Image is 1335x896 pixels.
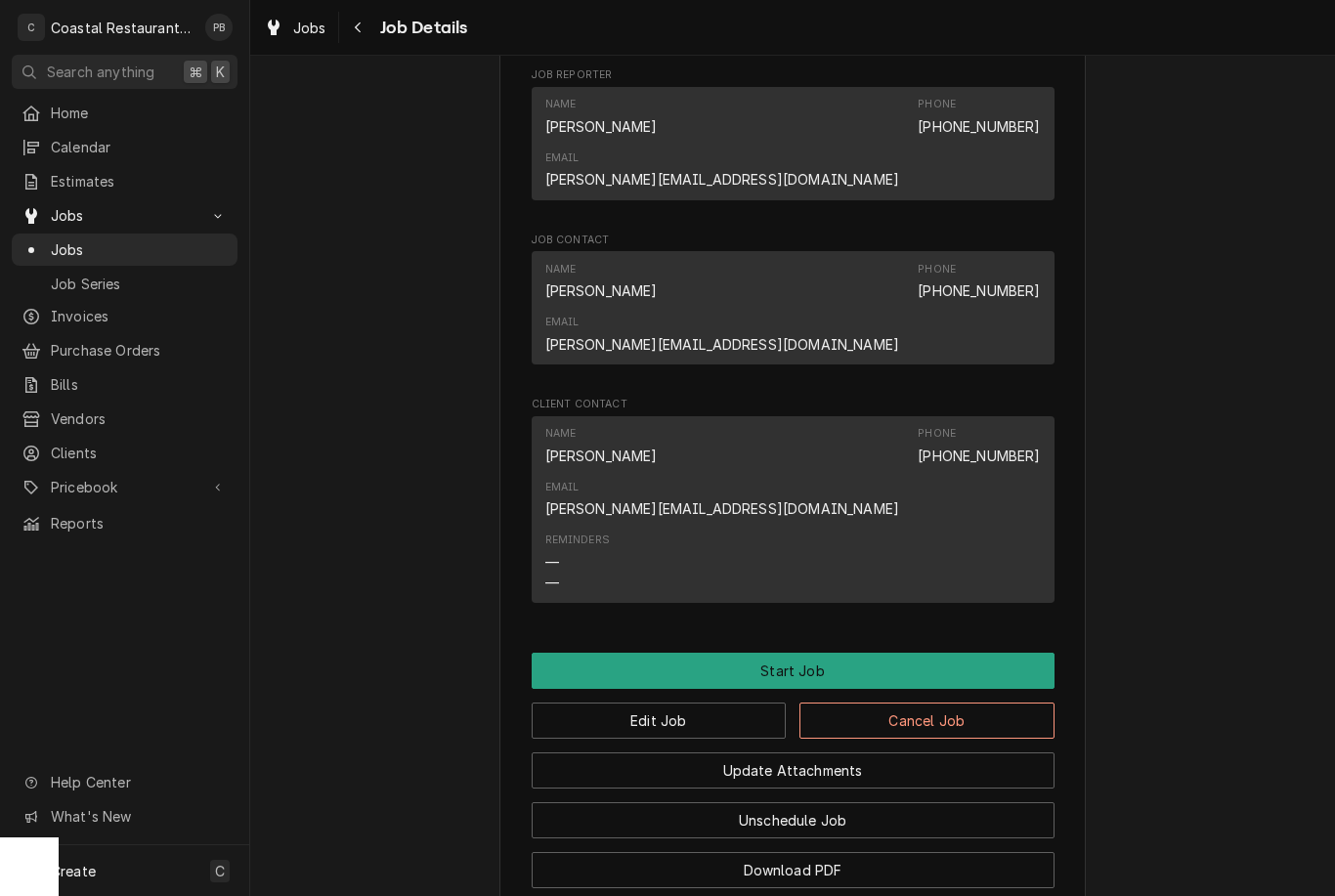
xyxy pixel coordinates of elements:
span: Calendar [51,137,228,157]
div: Job Reporter [532,67,1055,208]
div: Button Group Row [532,653,1055,689]
a: Home [12,97,237,129]
span: Pricebook [51,477,198,497]
div: Job Contact List [532,251,1055,373]
div: Email [545,150,900,190]
a: [PERSON_NAME][EMAIL_ADDRESS][DOMAIN_NAME] [545,500,900,517]
div: [PERSON_NAME] [545,446,658,466]
span: Job Reporter [532,67,1055,83]
div: Reminders [545,533,610,548]
span: Reports [51,513,228,533]
div: Email [545,480,580,495]
button: Navigate back [343,12,374,43]
span: Purchase Orders [51,340,228,361]
a: Go to Pricebook [12,471,237,503]
span: Jobs [51,205,198,226]
span: Invoices [51,306,228,326]
div: Button Group Row [532,838,1055,888]
div: Button Group Row [532,739,1055,789]
a: Clients [12,437,237,469]
a: Calendar [12,131,237,163]
div: Contact [532,87,1055,200]
div: Name [545,262,577,277]
div: Job Reporter List [532,87,1055,209]
span: ⌘ [189,62,202,82]
span: K [216,62,225,82]
span: Search anything [47,62,154,82]
a: [PERSON_NAME][EMAIL_ADDRESS][DOMAIN_NAME] [545,336,900,353]
div: Email [545,480,900,519]
a: [PHONE_NUMBER] [918,282,1040,299]
a: Reports [12,507,237,539]
div: Client Contact [532,397,1055,611]
span: Bills [51,374,228,395]
div: PB [205,14,233,41]
a: Bills [12,368,237,401]
div: Button Group Row [532,689,1055,739]
a: Estimates [12,165,237,197]
a: Jobs [256,12,334,44]
div: Client Contact List [532,416,1055,612]
div: Contact [532,416,1055,603]
div: Phone [918,97,956,112]
div: Name [545,426,658,465]
div: Name [545,262,658,301]
button: Search anything⌘K [12,55,237,89]
span: What's New [51,806,226,827]
div: Email [545,315,580,330]
div: Job Contact [532,233,1055,373]
a: [PHONE_NUMBER] [918,448,1040,464]
div: Phone [918,97,1040,136]
span: Clients [51,443,228,463]
div: — [545,573,559,593]
div: Email [545,315,900,354]
span: Jobs [51,239,228,260]
span: Home [51,103,228,123]
span: Vendors [51,408,228,429]
a: [PERSON_NAME][EMAIL_ADDRESS][DOMAIN_NAME] [545,171,900,188]
div: Name [545,97,658,136]
div: Button Group [532,653,1055,888]
div: C [18,14,45,41]
div: Contact [532,251,1055,364]
div: Phone [918,262,956,277]
div: Button Group Row [532,789,1055,838]
a: Jobs [12,234,237,266]
span: Estimates [51,171,228,192]
div: Email [545,150,580,166]
div: — [545,552,559,573]
span: Jobs [293,18,326,38]
a: Go to Help Center [12,766,237,798]
a: [PHONE_NUMBER] [918,118,1040,135]
div: Reminders [545,533,610,592]
span: Job Contact [532,233,1055,248]
a: Job Series [12,268,237,300]
a: Vendors [12,403,237,435]
button: Download PDF [532,852,1055,888]
div: Phone [918,426,1040,465]
span: C [215,861,225,881]
div: Name [545,426,577,442]
div: Phone [918,262,1040,301]
button: Cancel Job [799,703,1055,739]
span: Client Contact [532,397,1055,412]
a: Invoices [12,300,237,332]
div: [PERSON_NAME] [545,280,658,301]
span: Job Series [51,274,228,294]
button: Update Attachments [532,752,1055,789]
div: Name [545,97,577,112]
button: Edit Job [532,703,787,739]
span: Job Details [374,15,468,41]
span: Help Center [51,772,226,792]
div: [PERSON_NAME] [545,116,658,137]
div: Phone [918,426,956,442]
div: Coastal Restaurant Repair [51,18,194,38]
span: Create [51,863,96,879]
a: Go to Jobs [12,199,237,232]
a: Go to What's New [12,800,237,832]
button: Unschedule Job [532,802,1055,838]
div: Phill Blush's Avatar [205,14,233,41]
button: Start Job [532,653,1055,689]
a: Purchase Orders [12,334,237,366]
